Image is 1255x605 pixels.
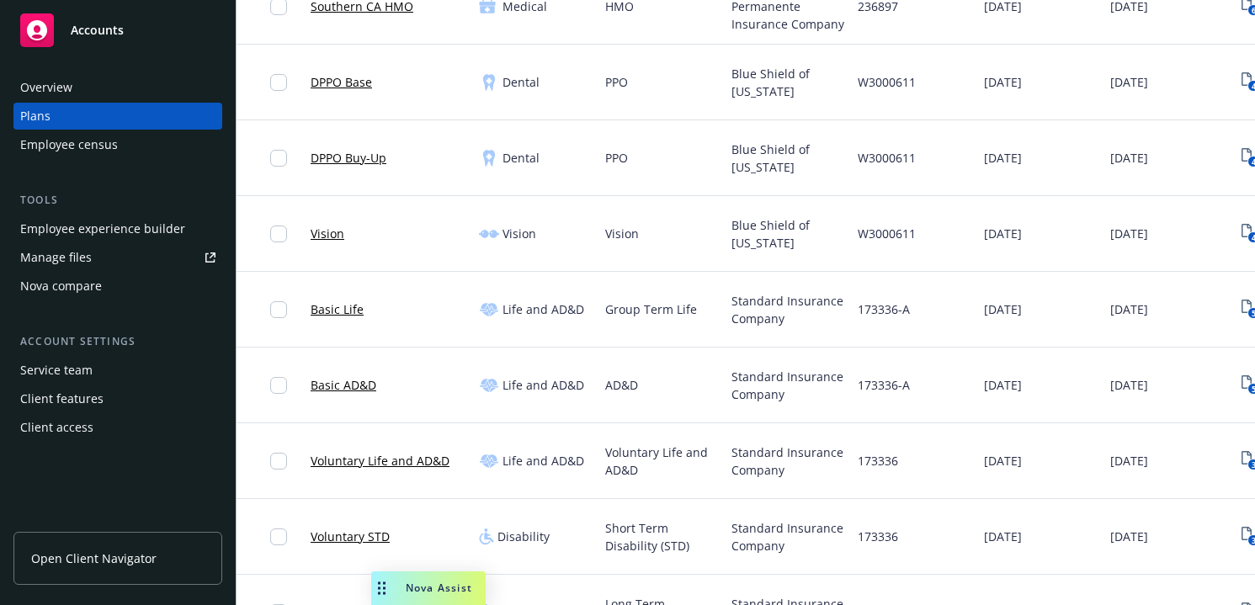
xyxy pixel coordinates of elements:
[605,519,718,555] span: Short Term Disability (STD)
[13,215,222,242] a: Employee experience builder
[13,244,222,271] a: Manage files
[1251,157,1255,167] text: 4
[984,225,1022,242] span: [DATE]
[503,300,584,318] span: Life and AD&D
[270,377,287,394] input: Toggle Row Selected
[13,414,222,441] a: Client access
[1251,308,1255,319] text: 5
[20,244,92,271] div: Manage files
[605,149,628,167] span: PPO
[858,376,910,394] span: 173336-A
[20,74,72,101] div: Overview
[984,376,1022,394] span: [DATE]
[20,414,93,441] div: Client access
[1251,384,1255,395] text: 5
[503,376,584,394] span: Life and AD&D
[1251,459,1255,470] text: 3
[858,149,916,167] span: W3000611
[406,581,472,595] span: Nova Assist
[13,273,222,300] a: Nova compare
[984,452,1022,470] span: [DATE]
[503,225,536,242] span: Vision
[31,549,157,567] span: Open Client Navigator
[858,528,898,545] span: 173336
[1110,225,1148,242] span: [DATE]
[984,528,1022,545] span: [DATE]
[71,24,124,37] span: Accounts
[20,273,102,300] div: Nova compare
[1110,376,1148,394] span: [DATE]
[503,452,584,470] span: Life and AD&D
[731,65,844,100] span: Blue Shield of [US_STATE]
[731,443,844,479] span: Standard Insurance Company
[1251,232,1255,243] text: 4
[858,452,898,470] span: 173336
[13,103,222,130] a: Plans
[497,528,550,545] span: Disability
[1110,300,1148,318] span: [DATE]
[371,571,486,605] button: Nova Assist
[731,141,844,176] span: Blue Shield of [US_STATE]
[503,73,540,91] span: Dental
[605,300,697,318] span: Group Term Life
[1251,81,1255,92] text: 4
[858,225,916,242] span: W3000611
[605,225,639,242] span: Vision
[984,300,1022,318] span: [DATE]
[1110,452,1148,470] span: [DATE]
[311,528,390,545] a: Voluntary STD
[984,73,1022,91] span: [DATE]
[13,385,222,412] a: Client features
[13,357,222,384] a: Service team
[311,149,386,167] a: DPPO Buy-Up
[20,103,51,130] div: Plans
[605,443,718,479] span: Voluntary Life and AD&D
[503,149,540,167] span: Dental
[731,519,844,555] span: Standard Insurance Company
[311,300,364,318] a: Basic Life
[270,226,287,242] input: Toggle Row Selected
[311,376,376,394] a: Basic AD&D
[731,292,844,327] span: Standard Insurance Company
[13,131,222,158] a: Employee census
[371,571,392,605] div: Drag to move
[13,192,222,209] div: Tools
[270,301,287,318] input: Toggle Row Selected
[311,225,344,242] a: Vision
[1110,149,1148,167] span: [DATE]
[20,215,185,242] div: Employee experience builder
[20,385,104,412] div: Client features
[311,452,449,470] a: Voluntary Life and AD&D
[311,73,372,91] a: DPPO Base
[13,74,222,101] a: Overview
[270,528,287,545] input: Toggle Row Selected
[858,73,916,91] span: W3000611
[605,376,638,394] span: AD&D
[1251,5,1255,16] text: 6
[1251,535,1255,546] text: 3
[13,333,222,350] div: Account settings
[20,357,93,384] div: Service team
[731,368,844,403] span: Standard Insurance Company
[605,73,628,91] span: PPO
[984,149,1022,167] span: [DATE]
[731,216,844,252] span: Blue Shield of [US_STATE]
[13,7,222,54] a: Accounts
[270,74,287,91] input: Toggle Row Selected
[270,150,287,167] input: Toggle Row Selected
[1110,528,1148,545] span: [DATE]
[20,131,118,158] div: Employee census
[270,453,287,470] input: Toggle Row Selected
[858,300,910,318] span: 173336-A
[1110,73,1148,91] span: [DATE]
